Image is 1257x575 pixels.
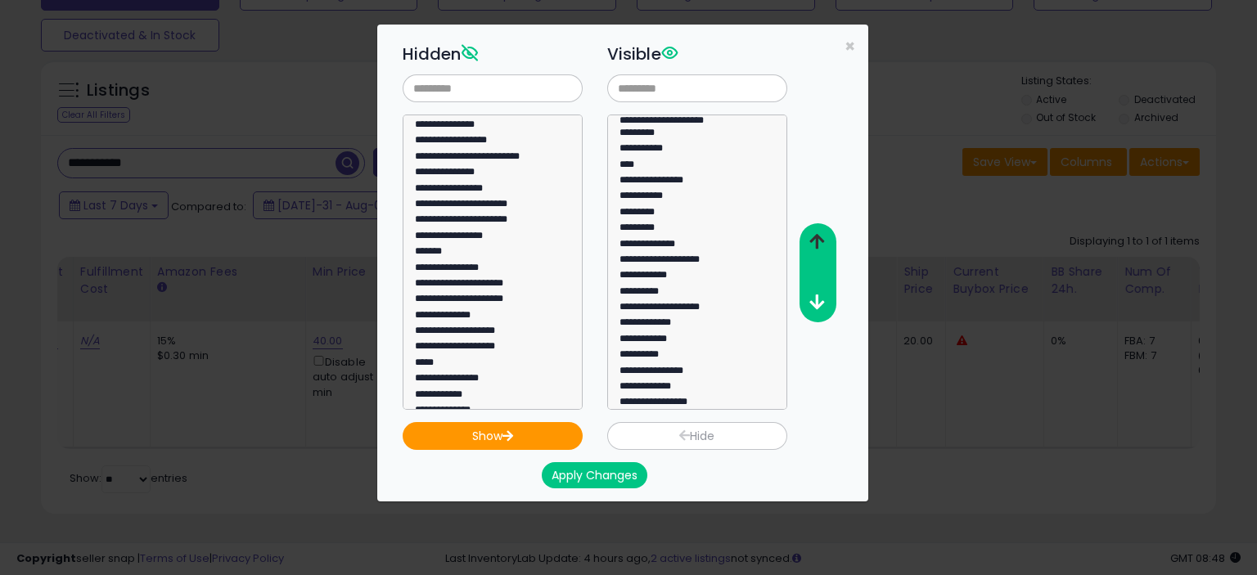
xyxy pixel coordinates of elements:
h3: Hidden [403,42,583,66]
button: Show [403,422,583,450]
h3: Visible [607,42,787,66]
span: × [845,34,855,58]
button: Hide [607,422,787,450]
button: Apply Changes [542,462,647,488]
